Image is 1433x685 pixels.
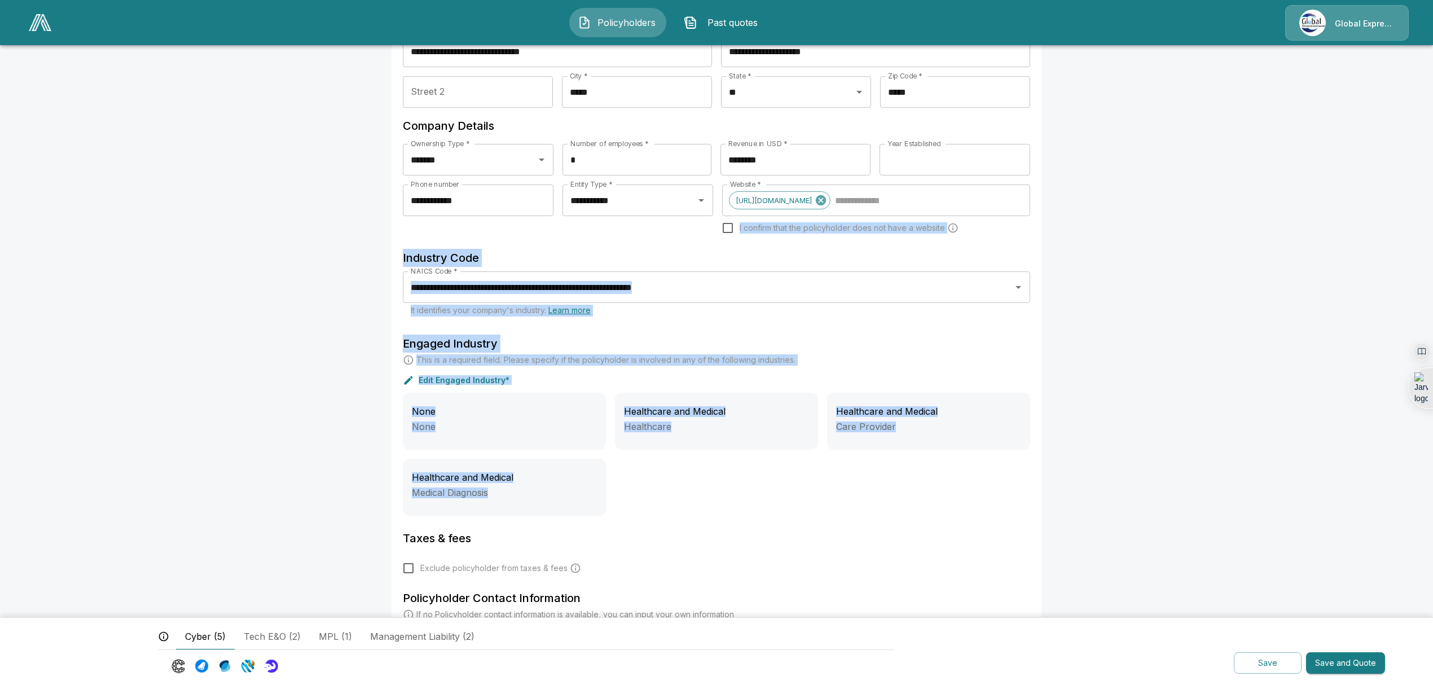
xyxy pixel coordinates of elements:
[416,609,734,620] p: If no Policyholder contact information is available, you can input your own information
[675,8,772,37] button: Past quotes IconPast quotes
[624,406,726,417] span: Healthcare and Medical
[411,179,459,189] label: Phone number
[412,472,513,483] span: Healthcare and Medical
[570,179,612,189] label: Entity Type *
[412,487,488,498] span: Medical Diagnosis
[412,406,436,417] span: None
[420,563,568,574] span: Exclude policyholder from taxes & fees
[534,152,550,168] button: Open
[403,117,1030,135] h6: Company Details
[578,16,591,29] img: Policyholders Icon
[729,71,751,81] label: State *
[728,139,788,148] label: Revenue in USD *
[888,71,922,81] label: Zip Code *
[1299,10,1326,36] img: Agency Icon
[570,71,588,81] label: City *
[887,139,940,148] label: Year Established
[411,266,458,276] label: NAICS Code *
[836,406,938,417] span: Healthcare and Medical
[729,191,830,209] div: [URL][DOMAIN_NAME]
[684,16,697,29] img: Past quotes Icon
[403,249,1030,267] h6: Industry Code
[403,529,1030,547] h6: Taxes & fees
[730,179,761,189] label: Website *
[851,84,867,100] button: Open
[29,14,51,31] img: AA Logo
[693,192,709,208] button: Open
[570,563,581,574] svg: Carrier and processing fees will still be applied
[947,222,959,234] svg: Carriers run a cyber security scan on the policyholders' websites. Please enter a website wheneve...
[729,194,818,207] span: [URL][DOMAIN_NAME]
[570,139,649,148] label: Number of employees *
[1010,279,1026,295] button: Open
[548,305,591,315] a: Learn more
[1335,18,1395,29] p: Global Express Underwriters
[411,305,591,315] span: It identifies your company's industry.
[411,139,469,148] label: Ownership Type *
[569,8,666,37] button: Policyholders IconPolicyholders
[412,421,436,432] span: None
[370,630,474,643] span: Management Liability (2)
[702,16,764,29] span: Past quotes
[416,354,795,366] p: This is a required field. Please specify if the policyholder is involved in any of the following ...
[596,16,658,29] span: Policyholders
[624,421,671,432] span: Healthcare
[419,376,509,384] p: Edit Engaged Industry*
[836,421,896,432] span: Care Provider
[740,222,945,234] span: I confirm that the policyholder does not have a website
[403,589,1030,607] h6: Policyholder Contact Information
[1285,5,1409,41] a: Agency IconGlobal Express Underwriters
[403,335,1030,353] h6: Engaged Industry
